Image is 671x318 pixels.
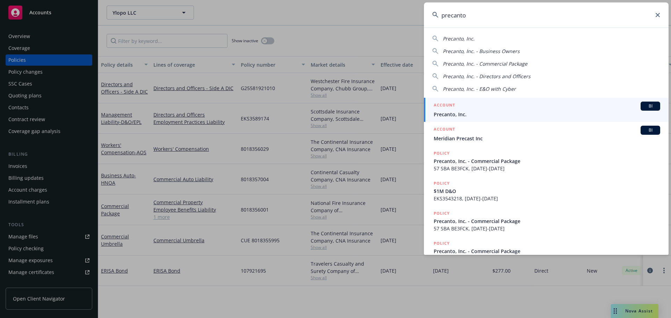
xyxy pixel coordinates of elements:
span: 57 SBA BE3FCK, [DATE]-[DATE] [434,225,660,232]
h5: POLICY [434,210,450,217]
h5: POLICY [434,180,450,187]
span: $1M D&O [434,187,660,195]
a: POLICYPrecanto, Inc. - Commercial Package [424,236,669,266]
input: Search... [424,2,669,28]
span: Precanto, Inc. - Business Owners [443,48,520,54]
span: Meridian Precast Inc [434,135,660,142]
h5: POLICY [434,150,450,157]
a: POLICYPrecanto, Inc. - Commercial Package57 SBA BE3FCK, [DATE]-[DATE] [424,206,669,236]
a: ACCOUNTBIMeridian Precast Inc [424,122,669,146]
span: Precanto, Inc. - Commercial Package [434,217,660,225]
span: Precanto, Inc. - E&O with Cyber [443,86,516,92]
h5: ACCOUNT [434,102,455,110]
span: EKS3543218, [DATE]-[DATE] [434,195,660,202]
h5: POLICY [434,240,450,247]
span: Precanto, Inc. - Directors and Officers [443,73,531,80]
span: BI [643,103,657,109]
a: POLICY$1M D&OEKS3543218, [DATE]-[DATE] [424,176,669,206]
a: ACCOUNTBIPrecanto, Inc. [424,98,669,122]
span: Precanto, Inc. - Commercial Package [443,60,527,67]
span: Precanto, Inc. - Commercial Package [434,157,660,165]
h5: ACCOUNT [434,126,455,134]
a: POLICYPrecanto, Inc. - Commercial Package57 SBA BE3FCK, [DATE]-[DATE] [424,146,669,176]
span: Precanto, Inc. [434,111,660,118]
span: 57 SBA BE3FCK, [DATE]-[DATE] [434,165,660,172]
span: Precanto, Inc. [443,35,475,42]
span: BI [643,127,657,133]
span: Precanto, Inc. - Commercial Package [434,247,660,255]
